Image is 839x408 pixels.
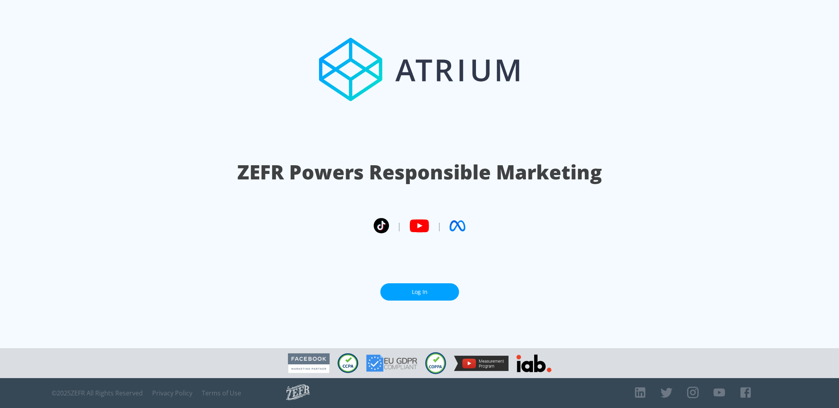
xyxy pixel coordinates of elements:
[52,389,143,397] span: © 2025 ZEFR All Rights Reserved
[366,354,417,372] img: GDPR Compliant
[454,356,509,371] img: YouTube Measurement Program
[516,354,551,372] img: IAB
[152,389,192,397] a: Privacy Policy
[202,389,241,397] a: Terms of Use
[288,353,330,373] img: Facebook Marketing Partner
[397,220,402,232] span: |
[437,220,442,232] span: |
[380,283,459,301] a: Log In
[425,352,446,374] img: COPPA Compliant
[337,353,358,373] img: CCPA Compliant
[237,159,602,186] h1: ZEFR Powers Responsible Marketing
